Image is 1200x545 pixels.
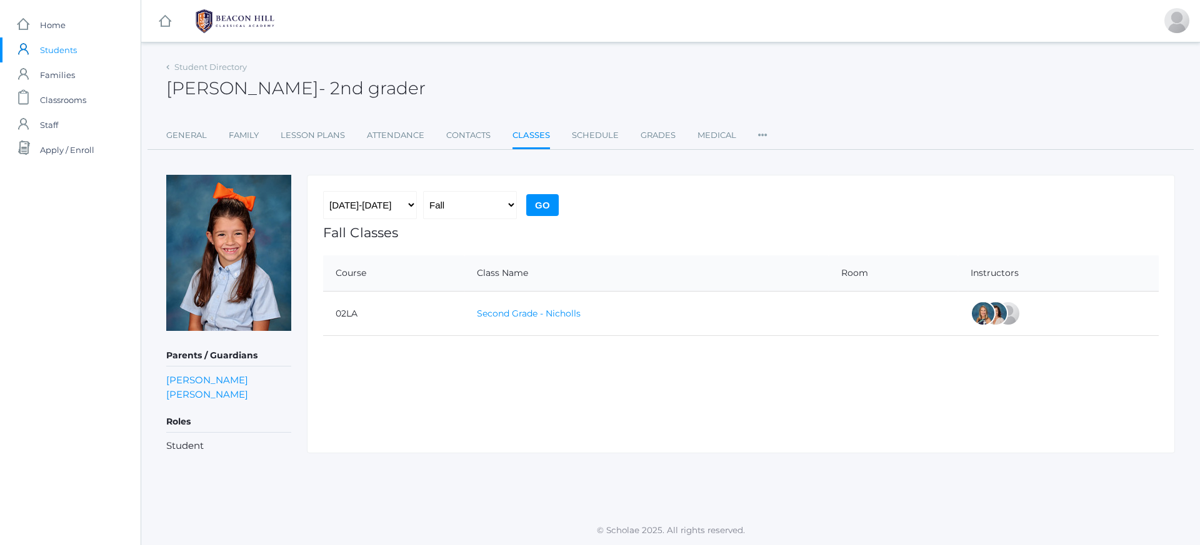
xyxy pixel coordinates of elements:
img: BHCALogos-05-308ed15e86a5a0abce9b8dd61676a3503ac9727e845dece92d48e8588c001991.png [188,6,282,37]
h5: Roles [166,411,291,433]
img: Alexandra Benson [166,175,291,331]
h2: [PERSON_NAME] [166,79,426,98]
th: Instructors [958,255,1159,292]
a: Student Directory [174,62,247,72]
span: Home [40,12,66,37]
span: - 2nd grader [319,77,426,99]
a: Schedule [572,123,619,148]
li: Student [166,439,291,453]
td: 02LA [323,292,464,336]
input: Go [526,194,559,216]
span: Staff [40,112,58,137]
span: Students [40,37,77,62]
div: Vanessa Benson [1164,8,1189,33]
a: [PERSON_NAME] [166,373,248,387]
span: Apply / Enroll [40,137,94,162]
a: Attendance [367,123,424,148]
th: Course [323,255,464,292]
a: Grades [641,123,676,148]
a: [PERSON_NAME] [166,387,248,401]
a: Medical [697,123,736,148]
span: Classrooms [40,87,86,112]
div: Cari Burke [983,301,1008,326]
a: Contacts [446,123,491,148]
a: Family [229,123,259,148]
th: Room [829,255,959,292]
a: General [166,123,207,148]
h5: Parents / Guardians [166,345,291,366]
a: Lesson Plans [281,123,345,148]
span: Families [40,62,75,87]
h1: Fall Classes [323,225,1159,240]
p: © Scholae 2025. All rights reserved. [141,524,1200,536]
div: Courtney Nicholls [971,301,996,326]
th: Class Name [464,255,829,292]
a: Second Grade - Nicholls [477,308,581,319]
div: Sarah Armstrong [996,301,1021,326]
a: Classes [512,123,550,150]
